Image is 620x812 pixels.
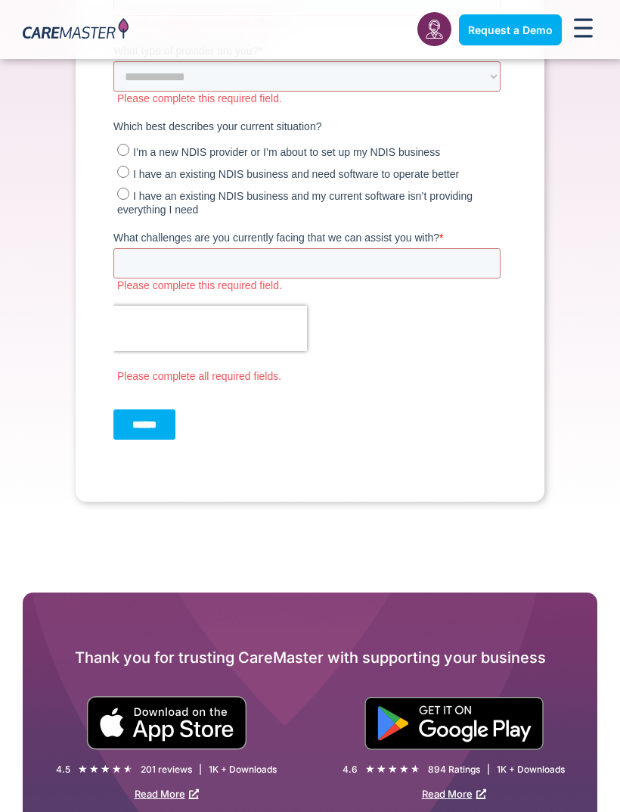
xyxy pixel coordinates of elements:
i: ★ [411,761,420,777]
i: ★ [399,761,409,777]
i: ★ [112,761,122,777]
i: ★ [123,761,133,777]
i: ★ [365,761,375,777]
label: Please complete this required field. [4,204,393,217]
img: "Get is on" Black Google play button. [364,697,544,750]
label: Please complete this required field. [4,279,393,293]
span: I have an existing NDIS business and need software to operate better [20,734,346,746]
input: I have an existing NDIS business and need software to operate better [4,732,16,744]
span: Request a Demo [468,23,553,36]
div: 4.5 [56,763,70,776]
a: Read More [135,788,199,800]
label: Please complete this required field. [4,582,393,596]
i: ★ [101,761,110,777]
div: 4.6 [343,763,358,776]
div: 4.6/5 [365,761,420,777]
span: I’m a new NDIS provider or I’m about to set up my NDIS business [20,712,327,724]
label: Please complete this required field. [4,48,197,62]
i: ★ [377,761,386,777]
div: 894 Ratings | 1K + Downloads [428,763,565,776]
div: 4.5/5 [78,761,133,777]
i: ★ [388,761,398,777]
span: Last Name [197,2,248,14]
a: Read More [422,788,486,800]
input: I have an existing NDIS business and my current software isn’t providing everything I need [4,754,16,766]
h2: Thank you for trusting CareMaster with supporting your business [23,646,597,670]
input: I’m a new NDIS provider or I’m about to set up my NDIS business [4,710,16,722]
span: I have an existing NDIS business and my current software isn’t providing everything I need [4,756,359,782]
label: Please complete this required field. [4,355,393,369]
i: ★ [78,761,88,777]
i: ★ [89,761,99,777]
label: Please complete this required field. [4,431,393,444]
img: small black download on the apple app store button. [86,696,247,750]
label: Please complete this required field. [4,658,393,671]
img: CareMaster Logo [23,18,129,42]
label: Please complete this required field. [4,506,393,520]
div: 201 reviews | 1K + Downloads [141,763,277,776]
a: Request a Demo [459,14,562,45]
label: Please complete this required field. [4,128,393,142]
div: Menu Toggle [569,14,598,46]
